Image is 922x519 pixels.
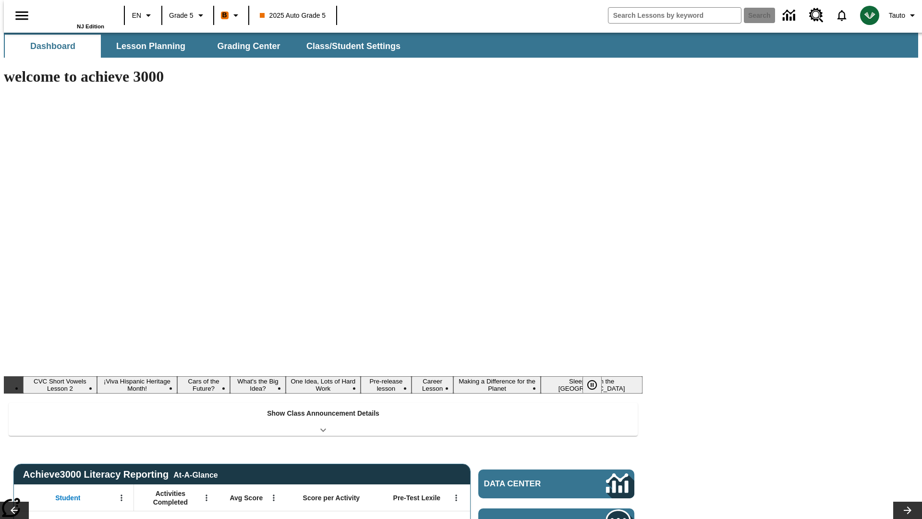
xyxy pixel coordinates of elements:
span: B [222,9,227,21]
span: Pre-Test Lexile [393,494,441,502]
img: avatar image [860,6,879,25]
button: Open Menu [199,491,214,505]
button: Language: EN, Select a language [128,7,158,24]
button: Slide 7 Career Lesson [412,376,453,394]
button: Grading Center [201,35,297,58]
span: Score per Activity [303,494,360,502]
button: Boost Class color is orange. Change class color [217,7,245,24]
a: Data Center [777,2,803,29]
input: search field [608,8,741,23]
span: NJ Edition [77,24,104,29]
span: Tauto [889,11,905,21]
button: Profile/Settings [885,7,922,24]
button: Lesson Planning [103,35,199,58]
button: Slide 5 One Idea, Lots of Hard Work [286,376,361,394]
span: EN [132,11,141,21]
button: Slide 3 Cars of the Future? [177,376,230,394]
a: Resource Center, Will open in new tab [803,2,829,28]
a: Data Center [478,470,634,498]
div: SubNavbar [4,33,918,58]
button: Slide 2 ¡Viva Hispanic Heritage Month! [97,376,177,394]
div: Home [42,3,104,29]
span: Student [55,494,80,502]
span: Achieve3000 Literacy Reporting [23,469,218,480]
button: Grade: Grade 5, Select a grade [165,7,210,24]
div: SubNavbar [4,35,409,58]
button: Open Menu [267,491,281,505]
div: Show Class Announcement Details [9,403,638,436]
button: Slide 9 Sleepless in the Animal Kingdom [541,376,643,394]
button: Slide 1 CVC Short Vowels Lesson 2 [23,376,97,394]
button: Open Menu [449,491,463,505]
button: Dashboard [5,35,101,58]
button: Open Menu [114,491,129,505]
a: Home [42,4,104,24]
span: 2025 Auto Grade 5 [260,11,326,21]
span: Grade 5 [169,11,194,21]
button: Slide 8 Making a Difference for the Planet [453,376,541,394]
button: Open side menu [8,1,36,30]
button: Pause [582,376,602,394]
span: Activities Completed [139,489,202,507]
div: At-A-Glance [173,469,218,480]
button: Slide 6 Pre-release lesson [361,376,412,394]
span: Data Center [484,479,574,489]
a: Notifications [829,3,854,28]
button: Lesson carousel, Next [893,502,922,519]
span: Avg Score [230,494,263,502]
p: Show Class Announcement Details [267,408,379,419]
button: Select a new avatar [854,3,885,28]
div: Pause [582,376,611,394]
button: Class/Student Settings [299,35,408,58]
h1: welcome to achieve 3000 [4,68,643,86]
button: Slide 4 What's the Big Idea? [230,376,286,394]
